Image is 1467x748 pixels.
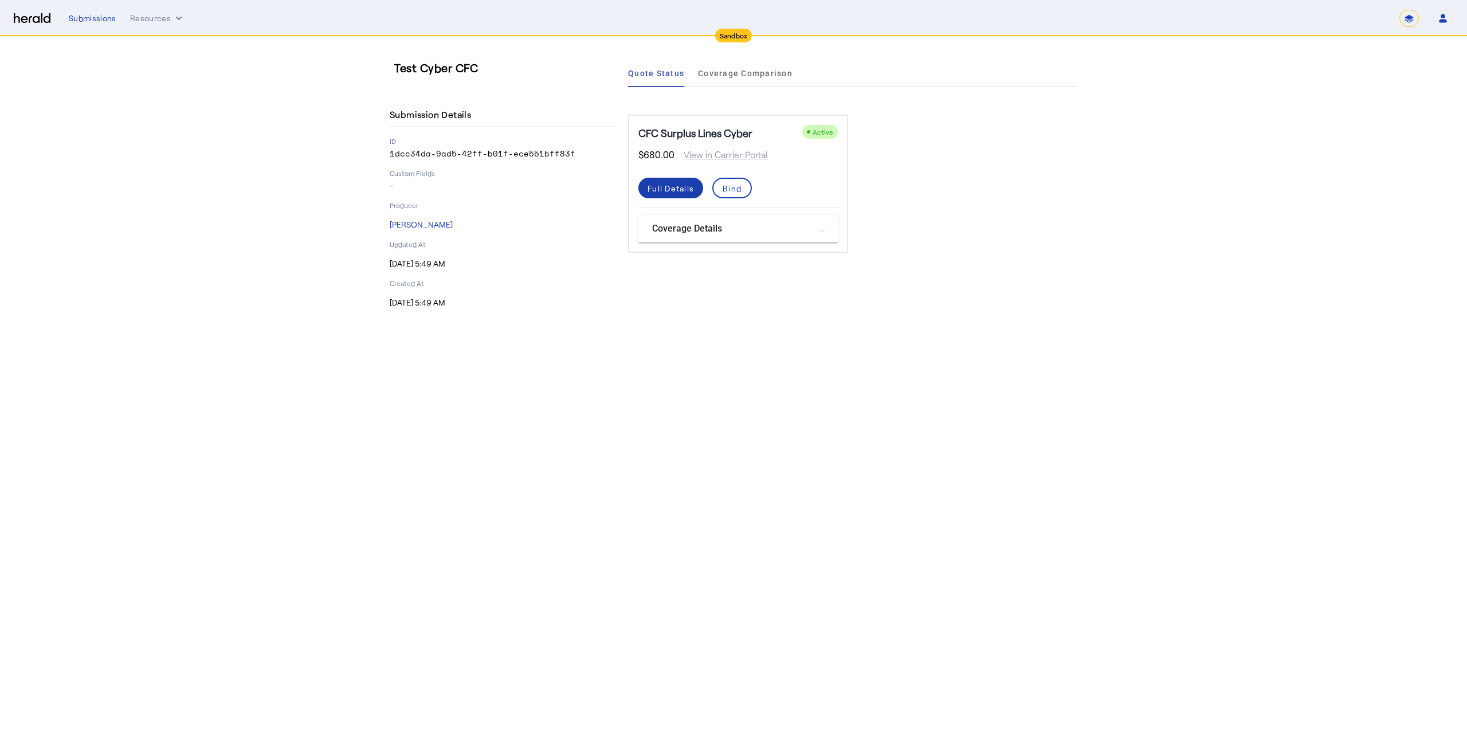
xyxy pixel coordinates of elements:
span: Quote Status [628,69,684,77]
div: Submissions [69,13,116,24]
mat-panel-title: Coverage Details [652,222,810,236]
img: Herald Logo [14,13,50,24]
p: Producer [390,201,614,210]
p: - [390,180,614,191]
span: Coverage Comparison [698,69,793,77]
p: Custom Fields [390,169,614,178]
p: [PERSON_NAME] [390,219,614,230]
h3: Test Cyber CFC [394,60,619,76]
p: [DATE] 5:49 AM [390,297,614,308]
mat-expansion-panel-header: Coverage Details [638,215,838,242]
h4: Submission Details [390,108,476,122]
div: Sandbox [715,29,752,42]
p: [DATE] 5:49 AM [390,258,614,269]
a: Quote Status [628,60,684,87]
h5: CFC Surplus Lines Cyber [638,125,752,141]
p: Created At [390,279,614,288]
span: Active [813,128,833,136]
div: Full Details [648,182,694,194]
p: ID [390,136,614,146]
button: Full Details [638,178,703,198]
span: View in Carrier Portal [674,148,768,162]
a: Coverage Comparison [698,60,793,87]
p: 1dcc34da-9ad5-42ff-b01f-ece551bff83f [390,148,614,159]
div: Bind [723,182,742,194]
button: Resources dropdown menu [130,13,185,24]
p: Updated At [390,240,614,249]
button: Bind [712,178,752,198]
span: $680.00 [638,148,674,162]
